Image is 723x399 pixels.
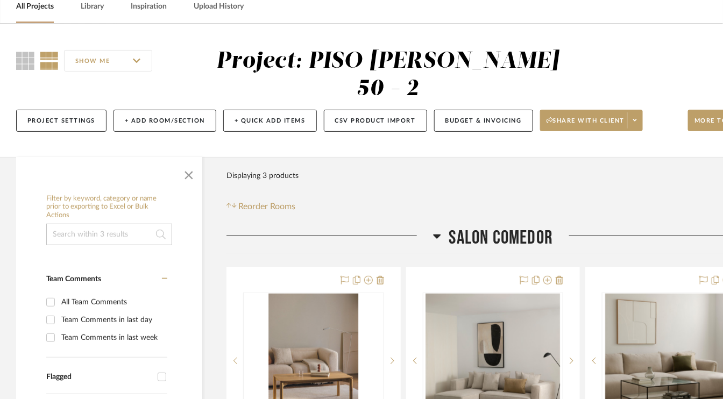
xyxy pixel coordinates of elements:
[434,110,533,132] button: Budget & Invoicing
[547,117,625,133] span: Share with client
[223,110,317,132] button: + Quick Add Items
[46,195,172,220] h6: Filter by keyword, category or name prior to exporting to Excel or Bulk Actions
[46,275,101,283] span: Team Comments
[226,165,299,187] div: Displaying 3 products
[540,110,643,131] button: Share with client
[239,200,296,213] span: Reorder Rooms
[46,373,152,382] div: Flagged
[16,110,107,132] button: Project Settings
[324,110,427,132] button: CSV Product Import
[449,226,554,250] span: SALON COMEDOR
[226,200,296,213] button: Reorder Rooms
[178,162,200,184] button: Close
[61,329,165,346] div: Team Comments in last week
[216,50,559,100] div: Project: PISO [PERSON_NAME] 50 - 2
[46,224,172,245] input: Search within 3 results
[61,294,165,311] div: All Team Comments
[114,110,216,132] button: + Add Room/Section
[61,311,165,329] div: Team Comments in last day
